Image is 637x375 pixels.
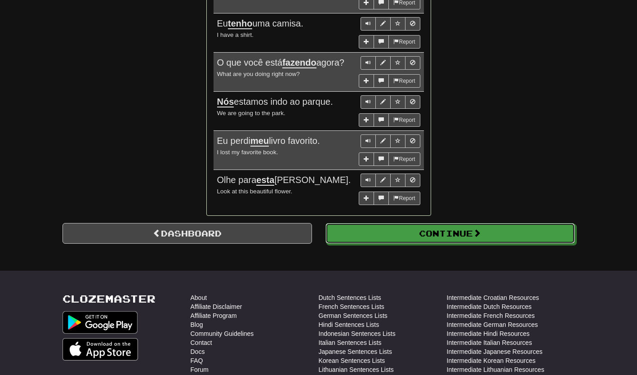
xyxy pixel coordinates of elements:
[217,97,234,107] u: Nós
[375,134,391,148] button: Edit sentence
[375,17,391,31] button: Edit sentence
[361,17,420,31] div: Sentence controls
[359,113,420,127] div: More sentence controls
[359,152,420,166] div: More sentence controls
[361,56,376,70] button: Play sentence audio
[359,192,374,205] button: Add sentence to collection
[282,58,316,68] u: fazendo
[319,356,385,365] a: Korean Sentences Lists
[375,56,391,70] button: Edit sentence
[217,58,345,68] span: O que você está agora?
[361,174,376,187] button: Play sentence audio
[405,95,420,109] button: Toggle ignore
[359,113,374,127] button: Add sentence to collection
[319,329,396,338] a: Indonesian Sentences Lists
[388,192,420,205] button: Report
[217,71,300,77] small: What are you doing right now?
[388,113,420,127] button: Report
[250,136,269,147] u: meu
[390,56,405,70] button: Toggle favorite
[228,18,252,29] u: tenho
[217,188,293,195] small: Look at this beautiful flower.
[359,152,374,166] button: Add sentence to collection
[447,356,536,365] a: Intermediate Korean Resources
[359,74,420,88] div: More sentence controls
[217,110,285,116] small: We are going to the park.
[359,74,374,88] button: Add sentence to collection
[191,329,254,338] a: Community Guidelines
[361,95,420,109] div: Sentence controls
[191,347,205,356] a: Docs
[319,347,392,356] a: Japanese Sentences Lists
[390,17,405,31] button: Toggle favorite
[359,35,420,49] div: More sentence controls
[217,97,333,107] span: estamos indo ao parque.
[191,320,203,329] a: Blog
[447,329,530,338] a: Intermediate Hindi Resources
[405,56,420,70] button: Toggle ignore
[191,293,207,302] a: About
[217,136,320,147] span: Eu perdi livro favorito.
[405,17,420,31] button: Toggle ignore
[191,302,242,311] a: Affiliate Disclaimer
[217,149,278,156] small: I lost my favorite book.
[319,293,381,302] a: Dutch Sentences Lists
[361,17,376,31] button: Play sentence audio
[256,175,274,186] u: esta
[217,18,303,29] span: Eu uma camisa.
[447,311,535,320] a: Intermediate French Resources
[361,174,420,187] div: Sentence controls
[359,192,420,205] div: More sentence controls
[217,31,254,38] small: I have a shirt.
[319,320,379,329] a: Hindi Sentences Lists
[325,223,575,244] button: Continue
[191,356,203,365] a: FAQ
[191,365,209,374] a: Forum
[319,365,394,374] a: Lithuanian Sentences Lists
[447,338,532,347] a: Intermediate Italian Resources
[447,320,538,329] a: Intermediate German Resources
[447,293,539,302] a: Intermediate Croatian Resources
[361,56,420,70] div: Sentence controls
[62,223,312,244] a: Dashboard
[447,347,543,356] a: Intermediate Japanese Resources
[390,95,405,109] button: Toggle favorite
[388,35,420,49] button: Report
[388,74,420,88] button: Report
[191,338,212,347] a: Contact
[361,134,376,148] button: Play sentence audio
[191,311,237,320] a: Affiliate Program
[62,311,138,334] img: Get it on Google Play
[405,134,420,148] button: Toggle ignore
[217,175,351,186] span: Olhe para [PERSON_NAME].
[319,338,382,347] a: Italian Sentences Lists
[361,134,420,148] div: Sentence controls
[62,338,138,361] img: Get it on App Store
[319,311,388,320] a: German Sentences Lists
[447,302,532,311] a: Intermediate Dutch Resources
[62,293,156,304] a: Clozemaster
[390,134,405,148] button: Toggle favorite
[375,174,391,187] button: Edit sentence
[375,95,391,109] button: Edit sentence
[361,95,376,109] button: Play sentence audio
[405,174,420,187] button: Toggle ignore
[390,174,405,187] button: Toggle favorite
[319,302,384,311] a: French Sentences Lists
[388,152,420,166] button: Report
[359,35,374,49] button: Add sentence to collection
[447,365,544,374] a: Intermediate Lithuanian Resources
